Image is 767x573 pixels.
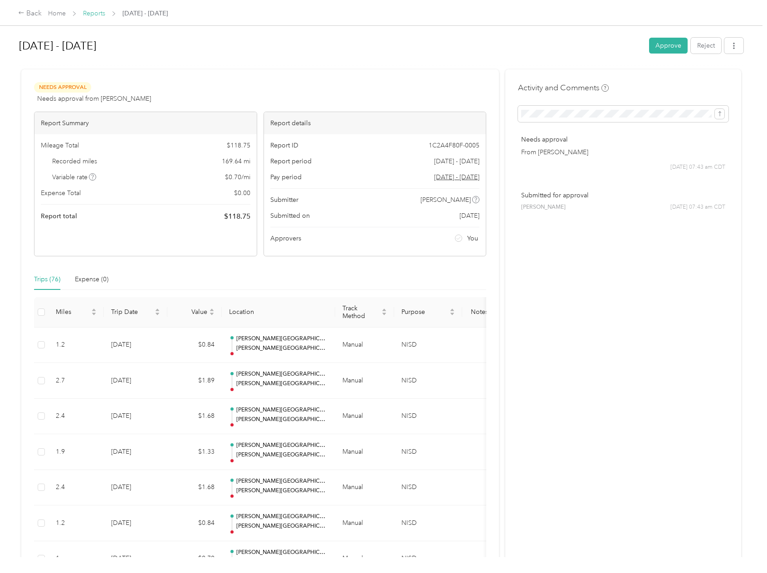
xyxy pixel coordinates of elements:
[459,211,479,220] span: [DATE]
[236,335,328,343] p: [PERSON_NAME][GEOGRAPHIC_DATA]
[222,297,335,328] th: Location
[236,477,328,485] p: [PERSON_NAME][GEOGRAPHIC_DATA]
[394,399,462,435] td: NISD
[52,172,97,182] span: Variable rate
[49,328,104,363] td: 1.2
[104,363,167,399] td: [DATE]
[167,505,222,541] td: $0.84
[52,157,97,166] span: Recorded miles
[716,522,767,573] iframe: Everlance-gr Chat Button Frame
[394,470,462,506] td: NISD
[222,157,250,166] span: 169.64 mi
[518,82,609,93] h4: Activity and Comments
[270,195,298,205] span: Submitter
[104,505,167,541] td: [DATE]
[236,370,328,378] p: [PERSON_NAME][GEOGRAPHIC_DATA]
[420,195,471,205] span: [PERSON_NAME]
[49,399,104,435] td: 2.4
[335,363,394,399] td: Manual
[270,172,302,182] span: Pay period
[236,406,328,414] p: [PERSON_NAME][GEOGRAPHIC_DATA]
[209,311,215,317] span: caret-down
[155,307,160,313] span: caret-up
[236,451,328,459] p: [PERSON_NAME][GEOGRAPHIC_DATA]
[236,380,328,388] p: [PERSON_NAME][GEOGRAPHIC_DATA]
[270,141,298,150] span: Report ID
[104,328,167,363] td: [DATE]
[394,434,462,470] td: NISD
[167,328,222,363] td: $0.84
[434,172,479,182] span: Go to pay period
[49,470,104,506] td: 2.4
[34,82,91,93] span: Needs Approval
[270,157,312,166] span: Report period
[155,311,160,317] span: caret-down
[335,470,394,506] td: Manual
[270,211,310,220] span: Submitted on
[49,363,104,399] td: 2.7
[670,163,725,171] span: [DATE] 07:43 am CDT
[394,297,462,328] th: Purpose
[236,487,328,495] p: [PERSON_NAME][GEOGRAPHIC_DATA]
[401,308,448,316] span: Purpose
[335,297,394,328] th: Track Method
[34,274,60,284] div: Trips (76)
[224,211,250,222] span: $ 118.75
[49,434,104,470] td: 1.9
[75,274,108,284] div: Expense (0)
[56,308,89,316] span: Miles
[236,522,328,530] p: [PERSON_NAME][GEOGRAPHIC_DATA]
[91,307,97,313] span: caret-up
[19,35,643,57] h1: Aug 1 - 31, 2025
[335,328,394,363] td: Manual
[236,344,328,353] p: [PERSON_NAME][GEOGRAPHIC_DATA]
[122,9,168,18] span: [DATE] - [DATE]
[335,399,394,435] td: Manual
[670,203,725,211] span: [DATE] 07:43 am CDT
[462,297,496,328] th: Notes
[104,434,167,470] td: [DATE]
[175,308,207,316] span: Value
[234,188,250,198] span: $ 0.00
[167,363,222,399] td: $1.89
[41,188,81,198] span: Expense Total
[521,191,725,200] p: Submitted for approval
[104,399,167,435] td: [DATE]
[225,172,250,182] span: $ 0.70 / mi
[434,157,479,166] span: [DATE] - [DATE]
[167,297,222,328] th: Value
[104,470,167,506] td: [DATE]
[104,297,167,328] th: Trip Date
[264,112,486,134] div: Report details
[48,10,66,17] a: Home
[167,434,222,470] td: $1.33
[83,10,105,17] a: Reports
[236,441,328,450] p: [PERSON_NAME][GEOGRAPHIC_DATA]
[394,328,462,363] td: NISD
[49,297,104,328] th: Miles
[227,141,250,150] span: $ 118.75
[521,203,566,211] span: [PERSON_NAME]
[167,470,222,506] td: $1.68
[41,211,77,221] span: Report total
[167,399,222,435] td: $1.68
[37,94,151,103] span: Needs approval from [PERSON_NAME]
[18,8,42,19] div: Back
[521,135,725,144] p: Needs approval
[41,141,79,150] span: Mileage Total
[209,307,215,313] span: caret-up
[394,505,462,541] td: NISD
[236,416,328,424] p: [PERSON_NAME][GEOGRAPHIC_DATA]
[429,141,479,150] span: 1C2A4F80F-0005
[691,38,721,54] button: Reject
[381,307,387,313] span: caret-up
[521,147,725,157] p: From [PERSON_NAME]
[236,549,328,557] p: [PERSON_NAME][GEOGRAPHIC_DATA]
[449,307,455,313] span: caret-up
[49,505,104,541] td: 1.2
[449,311,455,317] span: caret-down
[649,38,688,54] button: Approve
[111,308,153,316] span: Trip Date
[34,112,257,134] div: Report Summary
[335,505,394,541] td: Manual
